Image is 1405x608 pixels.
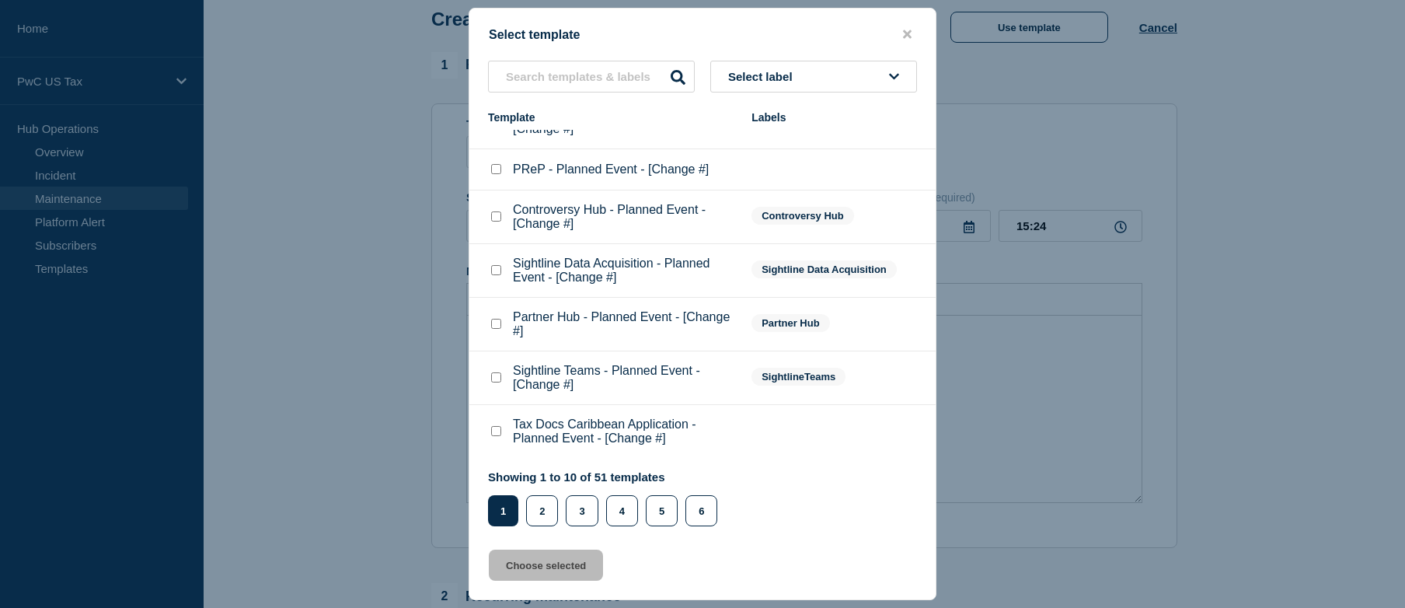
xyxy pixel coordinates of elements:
[751,260,897,278] span: Sightline Data Acquisition
[751,111,917,124] div: Labels
[513,310,736,338] p: Partner Hub - Planned Event - [Change #]
[513,203,736,231] p: Controversy Hub - Planned Event - [Change #]
[488,470,725,484] p: Showing 1 to 10 of 51 templates
[488,61,695,93] input: Search templates & labels
[488,495,518,526] button: 1
[513,162,709,176] p: PReP - Planned Event - [Change #]
[489,550,603,581] button: Choose selected
[488,111,736,124] div: Template
[513,418,736,446] p: Tax Docs Caribbean Application - Planned Event - [Change #]
[513,257,736,285] p: Sightline Data Acquisition - Planned Event - [Change #]
[491,372,501,383] input: Sightline Teams - Planned Event - [Change #] checkbox
[898,27,916,42] button: close button
[491,265,501,275] input: Sightline Data Acquisition - Planned Event - [Change #] checkbox
[491,211,501,222] input: Controversy Hub - Planned Event - [Change #] checkbox
[751,314,829,332] span: Partner Hub
[513,364,736,392] p: Sightline Teams - Planned Event - [Change #]
[728,70,799,83] span: Select label
[491,426,501,436] input: Tax Docs Caribbean Application - Planned Event - [Change #] checkbox
[469,27,936,42] div: Select template
[685,495,717,526] button: 6
[710,61,917,93] button: Select label
[751,207,853,225] span: Controversy Hub
[526,495,558,526] button: 2
[751,368,845,386] span: SightlineTeams
[491,164,501,174] input: PReP - Planned Event - [Change #] checkbox
[491,319,501,329] input: Partner Hub - Planned Event - [Change #] checkbox
[646,495,678,526] button: 5
[566,495,598,526] button: 3
[606,495,638,526] button: 4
